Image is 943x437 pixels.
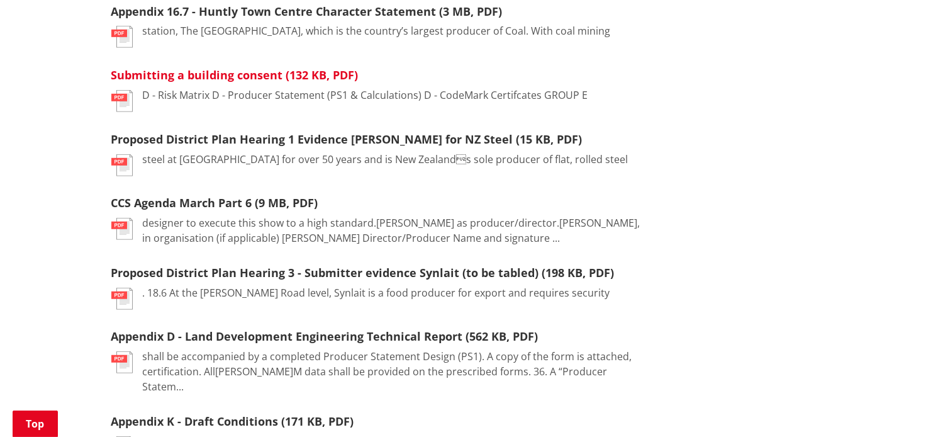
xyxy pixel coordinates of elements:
p: shall be accompanied by a completed Producer Statement Design (PS1). A copy of the form is attach... [143,349,647,394]
p: . 18.6 At the [PERSON_NAME] Road level, Synlait is a food producer for export and requires security [143,285,610,300]
p: D - Risk Matrix D - Producer Statement (PS1 & Calculations) D - CodeMark Certifcates GROUP E [143,88,588,103]
p: designer to execute this show to a high standard.[PERSON_NAME] as producer/director.[PERSON_NAME]... [143,215,647,246]
img: document-pdf.svg [111,218,133,240]
a: Appendix K - Draft Conditions (171 KB, PDF) [111,414,354,429]
img: document-pdf.svg [111,288,133,310]
img: document-pdf.svg [111,154,133,176]
iframe: Messenger Launcher [885,384,930,429]
img: document-pdf.svg [111,351,133,373]
a: Proposed District Plan Hearing 3 - Submitter evidence Synlait (to be tabled) (198 KB, PDF) [111,265,615,280]
img: document-pdf.svg [111,90,133,112]
a: CCS Agenda March Part 6 (9 MB, PDF) [111,195,318,210]
a: Top [13,411,58,437]
p: steel at [GEOGRAPHIC_DATA] for over 50 years and is New Zealands sole producer of flat, rolled s... [143,152,628,167]
a: Appendix D - Land Development Engineering Technical Report (562 KB, PDF) [111,329,538,344]
a: Proposed District Plan Hearing 1 Evidence [PERSON_NAME] for NZ Steel (15 KB, PDF) [111,132,583,147]
img: document-pdf.svg [111,26,133,48]
a: Submitting a building consent (132 KB, PDF) [111,67,359,82]
p: station, The [GEOGRAPHIC_DATA], which is the country’s largest producer of Coal. With coal mining [143,23,611,38]
a: Appendix 16.7 - Huntly Town Centre Character Statement (3 MB, PDF) [111,4,503,19]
